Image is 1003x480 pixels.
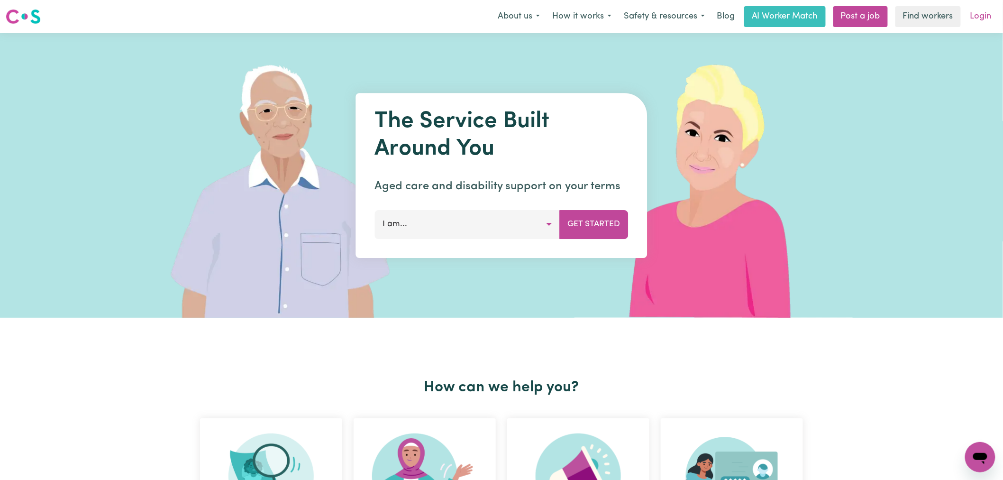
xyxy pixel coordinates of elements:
a: Post a job [833,6,888,27]
a: Login [965,6,997,27]
button: About us [492,7,546,27]
img: Careseekers logo [6,8,41,25]
a: Blog [711,6,740,27]
h2: How can we help you? [194,378,809,397]
iframe: Button to launch messaging window [965,442,995,472]
a: AI Worker Match [744,6,826,27]
a: Careseekers logo [6,6,41,28]
button: I am... [375,210,560,239]
h1: The Service Built Around You [375,108,629,163]
button: Safety & resources [618,7,711,27]
p: Aged care and disability support on your terms [375,178,629,195]
button: How it works [546,7,618,27]
button: Get Started [560,210,629,239]
a: Find workers [895,6,961,27]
